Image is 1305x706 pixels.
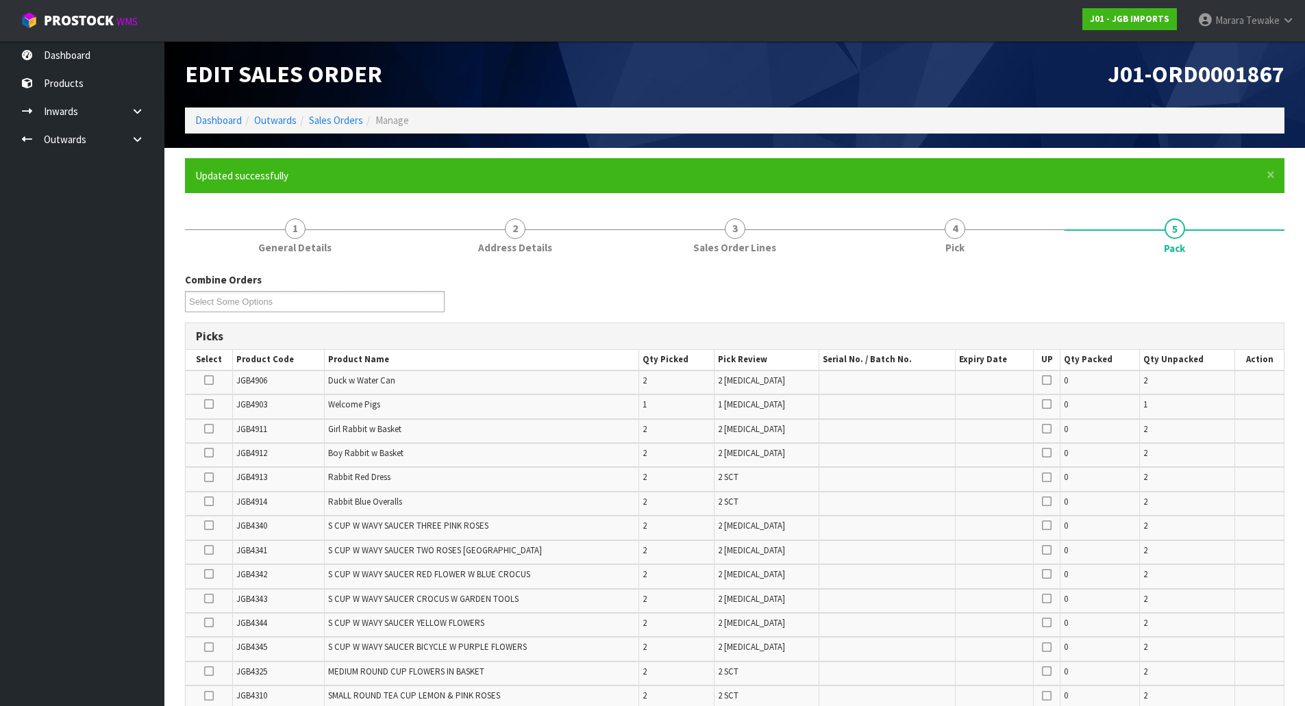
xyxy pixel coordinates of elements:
th: Pick Review [714,350,819,370]
strong: J01 - JGB IMPORTS [1090,13,1169,25]
span: ProStock [44,12,114,29]
span: 2 [643,520,647,531]
span: 0 [1064,447,1068,459]
span: JGB4906 [236,375,267,386]
span: JGB4913 [236,471,267,483]
span: 2 [1143,593,1147,605]
th: Qty Packed [1060,350,1140,370]
span: 2 SCT [718,690,738,701]
span: 0 [1064,666,1068,677]
th: UP [1033,350,1060,370]
span: Address Details [478,240,552,255]
span: 2 [MEDICAL_DATA] [718,593,785,605]
span: JGB4911 [236,423,267,435]
span: 2 [MEDICAL_DATA] [718,423,785,435]
a: Outwards [254,114,297,127]
span: 4 [945,218,965,239]
a: Dashboard [195,114,242,127]
span: S CUP W WAVY SAUCER THREE PINK ROSES [328,520,488,531]
span: 2 [643,544,647,556]
span: 0 [1064,375,1068,386]
span: 2 [643,375,647,386]
span: JGB4914 [236,496,267,507]
span: × [1267,165,1275,184]
span: Pick [945,240,965,255]
span: JGB4340 [236,520,267,531]
span: 0 [1064,593,1068,605]
span: 2 [643,423,647,435]
span: 1 [1143,399,1147,410]
span: 2 [1143,496,1147,507]
span: 2 [1143,544,1147,556]
span: 0 [1064,399,1068,410]
span: Marara [1215,14,1244,27]
span: 2 [643,690,647,701]
span: General Details [258,240,332,255]
span: 0 [1064,544,1068,556]
span: Edit Sales Order [185,60,382,88]
span: JGB4903 [236,399,267,410]
span: 1 [285,218,306,239]
th: Qty Unpacked [1139,350,1234,370]
th: Product Name [324,350,638,370]
span: 2 [MEDICAL_DATA] [718,544,785,556]
span: 0 [1064,568,1068,580]
span: 2 [MEDICAL_DATA] [718,568,785,580]
span: Welcome Pigs [328,399,380,410]
span: 2 [1143,641,1147,653]
span: 0 [1064,496,1068,507]
label: Combine Orders [185,273,262,287]
span: Girl Rabbit w Basket [328,423,401,435]
span: 0 [1064,617,1068,629]
th: Expiry Date [955,350,1033,370]
span: 1 [MEDICAL_DATA] [718,399,785,410]
span: S CUP W WAVY SAUCER CROCUS W GARDEN TOOLS [328,593,519,605]
span: 2 [1143,423,1147,435]
th: Action [1235,350,1284,370]
span: 2 [1143,375,1147,386]
span: 1 [643,399,647,410]
span: 2 [MEDICAL_DATA] [718,375,785,386]
span: 2 [1143,690,1147,701]
span: 0 [1064,423,1068,435]
span: S CUP W WAVY SAUCER YELLOW FLOWERS [328,617,484,629]
span: 2 [643,568,647,580]
span: JGB4341 [236,544,267,556]
span: 2 SCT [718,666,738,677]
span: 2 [643,447,647,459]
th: Select [186,350,232,370]
span: Updated successfully [195,169,288,182]
span: 2 [1143,666,1147,677]
span: 5 [1165,218,1185,239]
span: JGB4344 [236,617,267,629]
span: 2 [MEDICAL_DATA] [718,447,785,459]
span: Rabbit Blue Overalls [328,496,402,507]
span: Sales Order Lines [693,240,776,255]
span: Boy Rabbit w Basket [328,447,403,459]
img: cube-alt.png [21,12,38,29]
a: Sales Orders [309,114,363,127]
span: Rabbit Red Dress [328,471,390,483]
th: Product Code [232,350,324,370]
span: 2 [1143,617,1147,629]
span: 2 [643,617,647,629]
span: Duck w Water Can [328,375,395,386]
th: Serial No. / Batch No. [819,350,956,370]
span: Manage [375,114,409,127]
span: MEDIUM ROUND CUP FLOWERS IN BASKET [328,666,484,677]
h3: Picks [196,330,1273,343]
span: 0 [1064,690,1068,701]
span: 2 [1143,447,1147,459]
a: J01 - JGB IMPORTS [1082,8,1177,30]
span: 2 [505,218,525,239]
span: 2 [MEDICAL_DATA] [718,641,785,653]
th: Qty Picked [638,350,714,370]
span: S CUP W WAVY SAUCER BICYCLE W PURPLE FLOWERS [328,641,527,653]
span: 3 [725,218,745,239]
span: 0 [1064,641,1068,653]
span: JGB4310 [236,690,267,701]
span: Pack [1164,241,1185,255]
span: JGB4345 [236,641,267,653]
span: 2 [643,641,647,653]
span: Tewake [1246,14,1280,27]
